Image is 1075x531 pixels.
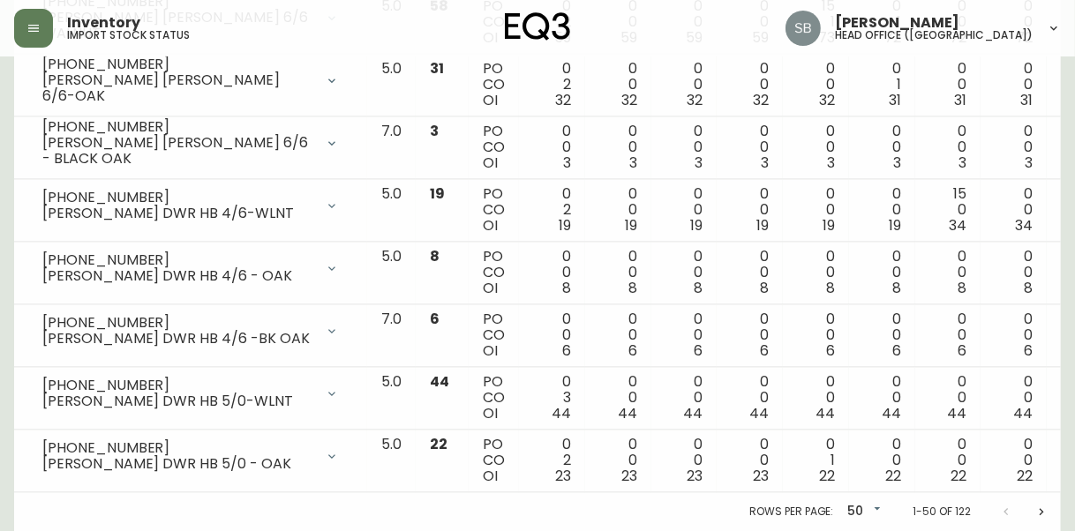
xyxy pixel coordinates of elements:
[28,123,353,162] div: [PHONE_NUMBER][PERSON_NAME] [PERSON_NAME] 6/6 - BLACK OAK
[929,374,967,422] div: 0 0
[67,30,190,41] h5: import stock status
[625,215,637,236] span: 19
[483,215,498,236] span: OI
[28,437,353,475] div: [PHONE_NUMBER][PERSON_NAME] DWR HB 5/0 - OAK
[995,374,1033,422] div: 0 0
[753,90,769,110] span: 32
[929,186,967,234] div: 15 0
[483,311,505,359] div: PO CO
[628,340,637,361] span: 6
[863,374,901,422] div: 0 0
[562,340,571,361] span: 6
[28,311,353,350] div: [PHONE_NUMBER][PERSON_NAME] DWR HB 4/6 -BK OAK
[483,340,498,361] span: OI
[749,403,769,423] span: 44
[756,215,769,236] span: 19
[367,54,416,116] td: 5.0
[819,466,835,486] span: 22
[483,61,505,108] div: PO CO
[483,437,505,484] div: PO CO
[42,331,314,347] div: [PERSON_NAME] DWR HB 4/6 -BK OAK
[863,437,901,484] div: 0 0
[618,403,637,423] span: 44
[863,311,901,359] div: 0 0
[42,252,314,268] div: [PHONE_NUMBER]
[42,378,314,393] div: [PHONE_NUMBER]
[893,153,901,173] span: 3
[995,186,1033,234] div: 0 0
[367,116,416,179] td: 7.0
[665,311,703,359] div: 0 0
[42,268,314,284] div: [PERSON_NAME] DWR HB 4/6 - OAK
[665,186,703,234] div: 0 0
[797,437,835,484] div: 0 1
[28,374,353,413] div: [PHONE_NUMBER][PERSON_NAME] DWR HB 5/0-WLNT
[1025,153,1033,173] span: 3
[28,61,353,100] div: [PHONE_NUMBER][PERSON_NAME] [PERSON_NAME] 6/6-OAK
[483,278,498,298] span: OI
[533,311,571,359] div: 0 0
[28,249,353,288] div: [PHONE_NUMBER][PERSON_NAME] DWR HB 4/6 - OAK
[665,61,703,108] div: 0 0
[749,504,833,520] p: Rows per page:
[599,374,637,422] div: 0 0
[67,16,140,30] span: Inventory
[42,393,314,409] div: [PERSON_NAME] DWR HB 5/0-WLNT
[929,311,967,359] div: 0 0
[731,186,769,234] div: 0 0
[665,123,703,171] div: 0 0
[533,374,571,422] div: 0 3
[42,190,314,206] div: [PHONE_NUMBER]
[42,72,314,104] div: [PERSON_NAME] [PERSON_NAME] 6/6-OAK
[483,403,498,423] span: OI
[951,466,967,486] span: 22
[863,186,901,234] div: 0 0
[1024,278,1033,298] span: 8
[483,123,505,171] div: PO CO
[533,437,571,484] div: 0 2
[863,249,901,296] div: 0 0
[430,371,449,392] span: 44
[761,153,769,173] span: 3
[483,249,505,296] div: PO CO
[958,340,967,361] span: 6
[1020,90,1033,110] span: 31
[505,12,570,41] img: logo
[599,186,637,234] div: 0 0
[599,311,637,359] div: 0 0
[731,123,769,171] div: 0 0
[959,153,967,173] span: 3
[665,437,703,484] div: 0 0
[823,215,835,236] span: 19
[629,153,637,173] span: 3
[599,61,637,108] div: 0 0
[885,466,901,486] span: 22
[694,340,703,361] span: 6
[760,278,769,298] span: 8
[826,340,835,361] span: 6
[688,90,703,110] span: 32
[367,242,416,304] td: 5.0
[929,61,967,108] div: 0 0
[948,403,967,423] span: 44
[929,123,967,171] div: 0 0
[863,61,901,108] div: 0 1
[797,249,835,296] div: 0 0
[555,90,571,110] span: 32
[367,179,416,242] td: 5.0
[42,315,314,331] div: [PHONE_NUMBER]
[753,466,769,486] span: 23
[882,403,901,423] span: 44
[1015,215,1033,236] span: 34
[42,456,314,472] div: [PERSON_NAME] DWR HB 5/0 - OAK
[797,123,835,171] div: 0 0
[483,374,505,422] div: PO CO
[995,123,1033,171] div: 0 0
[367,304,416,367] td: 7.0
[552,403,571,423] span: 44
[665,374,703,422] div: 0 0
[797,374,835,422] div: 0 0
[892,278,901,298] span: 8
[731,311,769,359] div: 0 0
[819,90,835,110] span: 32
